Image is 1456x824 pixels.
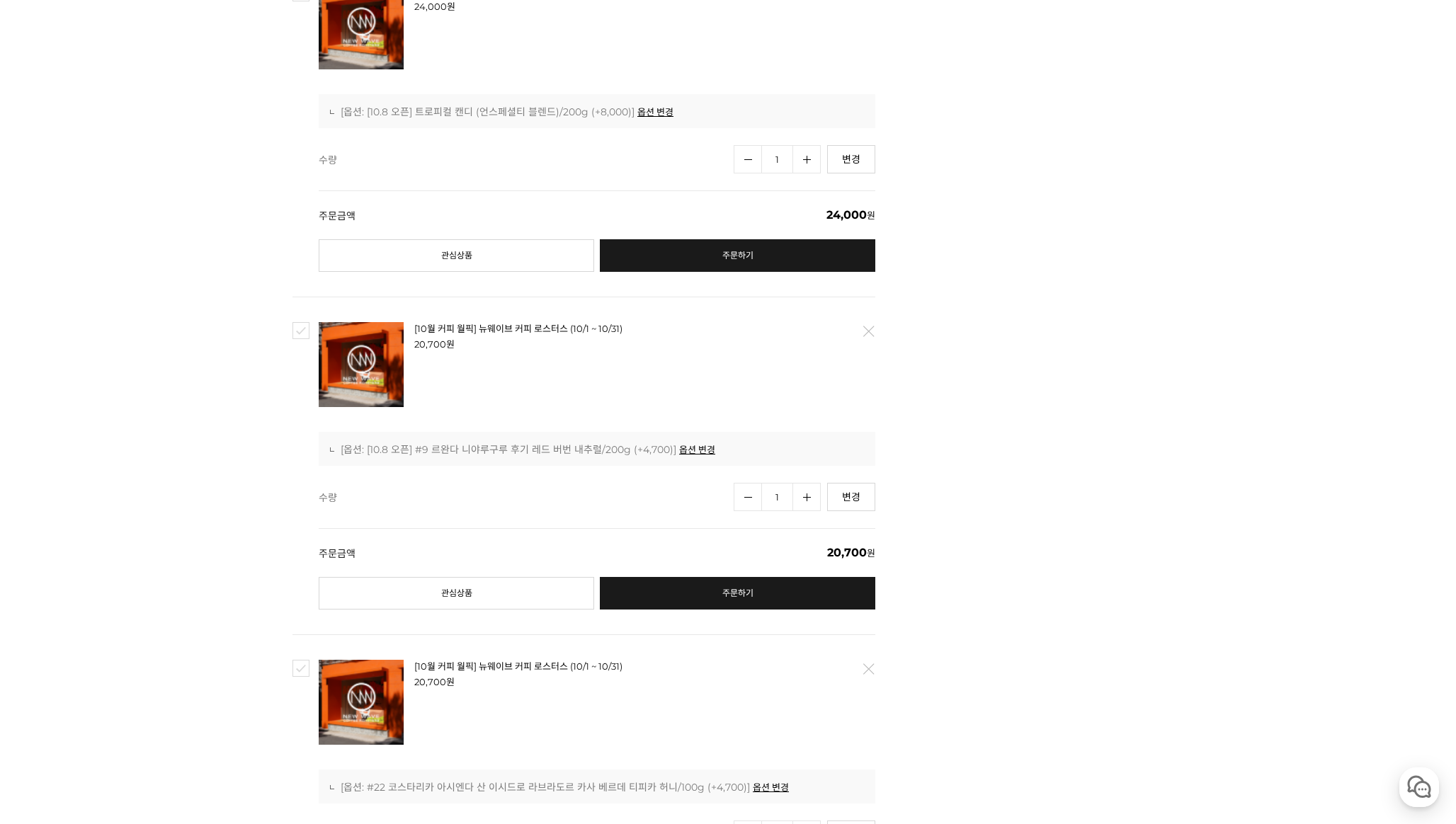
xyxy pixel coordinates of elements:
[183,449,272,484] a: 설정
[319,490,734,504] span: 수량
[792,145,821,173] a: 수량증가
[319,577,594,610] a: 관심상품
[600,239,875,272] a: 주문하기
[853,316,883,346] a: 삭제
[827,483,875,511] a: 변경
[853,654,883,684] a: 삭제
[679,443,715,456] a: 옵션 변경
[4,449,93,484] a: 홈
[414,660,758,673] strong: 상품명
[319,190,875,222] div: 원
[319,322,404,407] img: 07b7aa6f7d7b12af1259eb9f372c48b5.png
[414,1,447,12] strong: 24,000
[414,676,446,687] strong: 20,700
[414,675,758,689] li: 원
[637,105,673,118] a: 옵션 변경
[219,470,236,481] span: 설정
[414,338,446,350] strong: 20,700
[414,337,758,351] li: 원
[319,152,734,166] span: 수량
[600,577,875,610] a: 주문하기
[319,208,826,222] span: 주문금액
[130,471,147,482] span: 대화
[414,660,622,672] a: [10월 커피 월픽] 뉴웨이브 커피 로스터스 (10/1 ~ 10/31)
[319,660,404,745] img: 07b7aa6f7d7b12af1259eb9f372c48b5.png
[319,528,875,560] div: 원
[792,483,821,511] a: 수량증가
[319,239,594,272] a: 관심상품
[330,780,864,794] div: [옵션: #22 코스타리카 아시엔다 산 이시드로 라브라도르 카사 베르데 티피카 허니/100g (+4,700)]
[734,483,762,511] a: 수량감소
[734,145,762,173] a: 수량감소
[330,105,864,119] div: [옵션: [10.8 오픈] 트로피컬 캔디 (언스페셜티 블렌드)/200g (+8,000)]
[753,781,789,794] a: 옵션 변경
[45,470,53,481] span: 홈
[414,323,622,334] a: [10월 커피 월픽] 뉴웨이브 커피 로스터스 (10/1 ~ 10/31)
[93,449,183,484] a: 대화
[414,322,758,335] strong: 상품명
[826,208,867,222] strong: 24,000
[319,546,827,560] span: 주문금액
[827,145,875,173] a: 변경
[330,442,864,457] div: [옵션: [10.8 오픈] #9 르완다 니야루구루 후기 레드 버번 내추럴/200g (+4,700)]
[827,546,867,559] strong: 20,700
